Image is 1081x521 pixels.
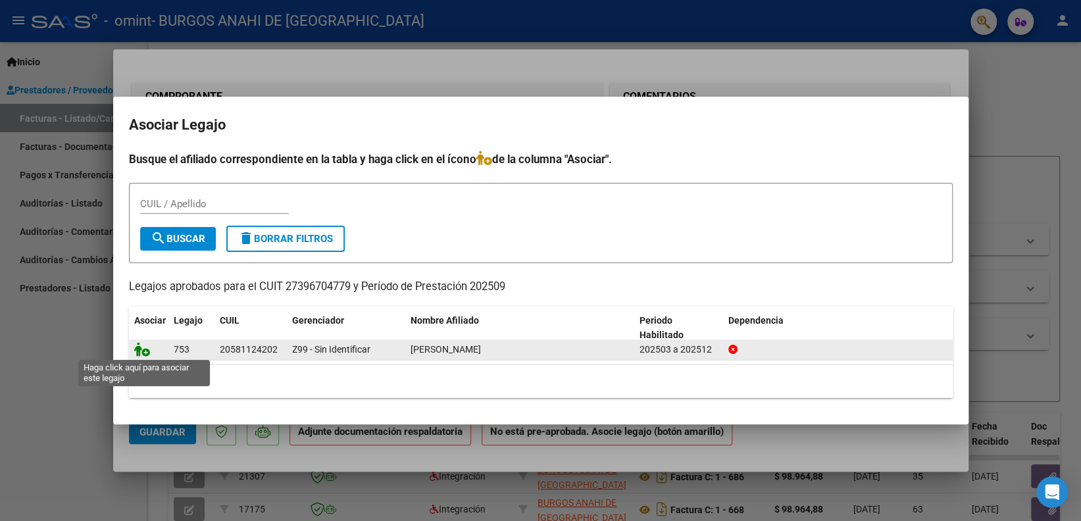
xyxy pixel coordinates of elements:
datatable-header-cell: Legajo [168,307,214,350]
div: 20581124202 [220,342,278,357]
div: 1 registros [129,365,953,398]
span: Legajo [174,315,203,326]
datatable-header-cell: Asociar [129,307,168,350]
span: Nombre Afiliado [411,315,479,326]
p: Legajos aprobados para el CUIT 27396704779 y Período de Prestación 202509 [129,279,953,295]
span: Dependencia [728,315,784,326]
h4: Busque el afiliado correspondiente en la tabla y haga click en el ícono de la columna "Asociar". [129,151,953,168]
span: Asociar [134,315,166,326]
h2: Asociar Legajo [129,112,953,137]
span: CUIL [220,315,239,326]
span: Buscar [151,233,205,245]
span: Gerenciador [292,315,344,326]
mat-icon: delete [238,230,254,246]
datatable-header-cell: CUIL [214,307,287,350]
datatable-header-cell: Gerenciador [287,307,405,350]
mat-icon: search [151,230,166,246]
div: 202503 a 202512 [640,342,718,357]
datatable-header-cell: Nombre Afiliado [405,307,635,350]
span: 753 [174,344,189,355]
datatable-header-cell: Periodo Habilitado [634,307,723,350]
div: Open Intercom Messenger [1036,476,1068,508]
button: Borrar Filtros [226,226,345,252]
span: Periodo Habilitado [640,315,684,341]
button: Buscar [140,227,216,251]
span: Z99 - Sin Identificar [292,344,370,355]
datatable-header-cell: Dependencia [723,307,953,350]
span: IZURIETA GIO FRANCESCO [411,344,481,355]
span: Borrar Filtros [238,233,333,245]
